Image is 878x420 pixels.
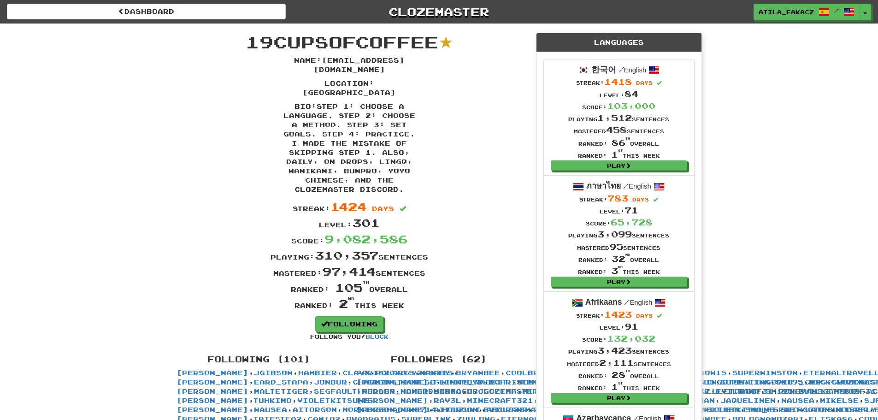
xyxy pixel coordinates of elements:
a: sm195 [776,378,803,386]
sup: nd [348,296,354,301]
a: superlink [720,378,770,386]
a: CoolBrook2851 [506,369,577,377]
span: 1,512 [597,113,632,123]
p: Name : [EMAIL_ADDRESS][DOMAIN_NAME] [280,56,418,74]
a: Minecraft321 [467,396,533,404]
span: 310,357 [315,248,378,262]
strong: Afrikaans [585,297,622,307]
a: jgibson [254,369,293,377]
div: Mastered sentences [568,241,669,253]
span: 2,111 [599,358,634,368]
span: 91 [625,321,638,331]
span: 132,032 [607,333,655,343]
sup: th [625,369,630,373]
span: days [636,80,653,86]
div: Ranked: this week [170,296,529,312]
a: aitorgon [293,406,337,414]
span: days [372,205,394,213]
div: Streak: [568,76,669,88]
a: aitorgon [434,406,478,414]
a: evilrawr [483,406,528,414]
a: y2kbaby [412,369,450,377]
span: atila_fakacz [759,8,814,16]
div: Ranked: this week [567,381,671,393]
span: Streak includes today. [657,81,662,86]
p: Bio : Step 1: Choose a language. Step 2: Choose a method. Step 3: Set goals. Step 4: Practice. I ... [280,102,418,194]
span: 9,082,586 [324,232,407,246]
div: Languages [536,33,701,52]
span: 458 [606,125,627,135]
span: 19cupsofcoffee [246,32,438,52]
div: Ranked: overall [170,279,529,296]
a: bryanbee [456,369,500,377]
div: Score: [568,216,669,228]
a: atila_fakacz / [754,4,860,20]
span: 97,414 [322,264,376,278]
span: 1423 [604,309,632,319]
span: 1424 [330,200,366,213]
a: mikelse [820,396,859,404]
div: Mastered sentences [568,124,669,136]
span: 1 [611,382,623,392]
div: Level: [568,88,669,100]
small: English [623,183,651,190]
span: / [624,298,630,306]
strong: 한국어 [591,65,616,74]
div: Score: [170,231,529,247]
span: 71 [625,205,638,215]
span: 1418 [604,77,632,87]
div: Mastered sentences [567,357,671,369]
a: Block [365,333,389,340]
div: Mastered: sentences [170,263,529,279]
small: English [624,299,652,306]
a: [PERSON_NAME] [177,369,248,377]
span: Streak includes today. [657,314,662,319]
span: 28 [612,370,630,380]
a: jonbur [314,378,347,386]
a: paris2020 [356,369,406,377]
a: segfault [314,387,357,395]
div: Score: [568,100,669,112]
div: Ranked: overall [568,136,669,148]
a: [PERSON_NAME] [177,406,248,414]
div: Streak: [568,192,669,204]
div: Ranked: overall [567,369,671,381]
a: Bullletproof31 [695,387,773,395]
span: 65,728 [611,217,652,227]
span: 3,099 [597,229,632,239]
div: Streak: [170,199,529,215]
a: JaquelineN [720,396,776,404]
sup: th [625,137,630,140]
a: VioletKitsune [703,406,775,414]
div: Playing sentences [567,344,671,356]
span: 103,000 [607,101,655,111]
a: Maltetiger [254,387,308,395]
a: Tuhkimo [253,396,292,404]
a: rav3l [434,396,461,404]
div: Streak: [567,308,671,320]
a: Dashboard [7,4,286,19]
span: 95 [609,242,623,252]
span: days [632,196,649,202]
h4: Following (101) [177,355,342,364]
a: Play [551,160,687,171]
a: RonEvansGameDev [778,387,861,395]
div: Playing sentences [568,112,669,124]
sup: rd [618,266,623,269]
sup: th [363,280,369,285]
span: 84 [625,89,638,99]
div: Playing sentences [568,228,669,240]
div: Level: [567,320,671,332]
h4: Followers (62) [356,355,522,364]
span: Streak includes today. [653,197,658,202]
a: [PERSON_NAME] [177,396,248,404]
span: 2 [339,296,354,310]
div: Level: [568,204,669,216]
a: Eard_Stapa [254,378,308,386]
a: nausea [254,406,287,414]
div: Playing: sentences [170,247,529,263]
a: nodaer [836,406,869,414]
a: clavx [342,369,370,377]
sup: st [618,382,623,385]
a: gringoton [780,406,830,414]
